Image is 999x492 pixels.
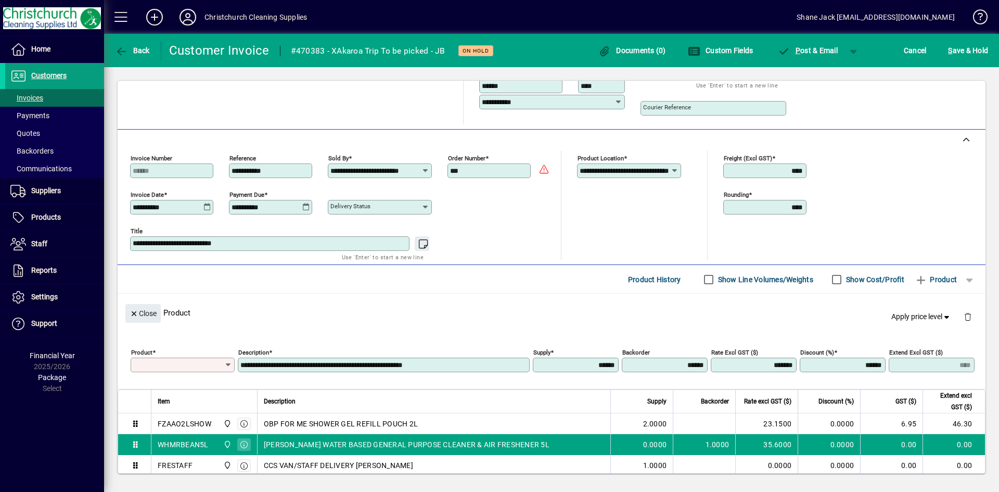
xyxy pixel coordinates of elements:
[221,418,233,430] span: Christchurch Cleaning Supplies Ltd
[131,155,172,162] mat-label: Invoice number
[624,270,685,289] button: Product History
[264,460,413,471] span: CCS VAN/STAFF DELIVERY [PERSON_NAME]
[115,46,150,55] span: Back
[10,165,72,173] span: Communications
[887,308,956,326] button: Apply price level
[598,46,666,55] span: Documents (0)
[125,304,161,323] button: Close
[923,434,985,455] td: 0.00
[860,413,923,434] td: 6.95
[744,396,791,407] span: Rate excl GST ($)
[929,390,972,413] span: Extend excl GST ($)
[158,439,209,450] div: WHMRBEAN5L
[889,349,943,356] mat-label: Extend excl GST ($)
[123,308,163,318] app-page-header-button: Close
[5,89,104,107] a: Invoices
[104,41,161,60] app-page-header-button: Back
[158,419,211,429] div: FZAAO2LSHOW
[264,439,549,450] span: [PERSON_NAME] WATER BASED GENERAL PURPOSE CLEANER & AIR FRESHENER 5L
[10,111,49,120] span: Payments
[798,455,860,476] td: 0.0000
[330,203,370,210] mat-label: Delivery status
[463,47,489,54] span: On hold
[901,41,929,60] button: Cancel
[596,41,669,60] button: Documents (0)
[860,434,923,455] td: 0.00
[112,41,152,60] button: Back
[5,178,104,204] a: Suppliers
[5,258,104,284] a: Reports
[158,396,170,407] span: Item
[688,46,753,55] span: Custom Fields
[10,129,40,137] span: Quotes
[923,455,985,476] td: 0.00
[643,104,691,111] mat-label: Courier Reference
[945,41,991,60] button: Save & Hold
[5,284,104,310] a: Settings
[777,46,838,55] span: ost & Email
[30,351,75,360] span: Financial Year
[10,94,43,102] span: Invoices
[891,311,952,322] span: Apply price level
[724,155,772,162] mat-label: Freight (excl GST)
[685,41,756,60] button: Custom Fields
[328,155,349,162] mat-label: Sold by
[5,142,104,160] a: Backorders
[796,46,800,55] span: P
[38,373,66,382] span: Package
[696,79,778,91] mat-hint: Use 'Enter' to start a new line
[238,349,269,356] mat-label: Description
[860,455,923,476] td: 0.00
[171,8,204,27] button: Profile
[772,41,843,60] button: Post & Email
[742,419,791,429] div: 23.1500
[10,147,54,155] span: Backorders
[797,9,955,26] div: Shane Jack [EMAIL_ADDRESS][DOMAIN_NAME]
[955,312,980,321] app-page-header-button: Delete
[716,274,813,285] label: Show Line Volumes/Weights
[138,8,171,27] button: Add
[965,2,986,36] a: Knowledge Base
[923,413,985,434] td: 46.30
[701,396,729,407] span: Backorder
[798,434,860,455] td: 0.0000
[31,319,57,327] span: Support
[742,460,791,471] div: 0.0000
[798,413,860,434] td: 0.0000
[342,251,424,263] mat-hint: Use 'Enter' to start a new line
[229,191,264,198] mat-label: Payment due
[221,439,233,450] span: Christchurch Cleaning Supplies Ltd
[622,349,650,356] mat-label: Backorder
[5,231,104,257] a: Staff
[118,294,985,332] div: Product
[131,349,152,356] mat-label: Product
[948,42,988,59] span: ave & Hold
[818,396,854,407] span: Discount (%)
[264,419,418,429] span: OBP FOR ME SHOWER GEL REFILL POUCH 2L
[800,349,834,356] mat-label: Discount (%)
[643,439,667,450] span: 0.0000
[643,460,667,471] span: 1.0000
[448,155,485,162] mat-label: Order number
[578,155,624,162] mat-label: Product location
[910,270,962,289] button: Product
[5,160,104,178] a: Communications
[31,71,67,80] span: Customers
[742,439,791,450] div: 35.6000
[904,42,927,59] span: Cancel
[229,155,256,162] mat-label: Reference
[291,43,445,59] div: #470383 - XAkaroa Trip To be picked - JB
[724,191,749,198] mat-label: Rounding
[204,9,307,26] div: Christchurch Cleaning Supplies
[5,124,104,142] a: Quotes
[628,271,681,288] span: Product History
[31,293,58,301] span: Settings
[948,46,952,55] span: S
[5,311,104,337] a: Support
[169,42,270,59] div: Customer Invoice
[915,271,957,288] span: Product
[5,205,104,231] a: Products
[533,349,550,356] mat-label: Supply
[131,191,164,198] mat-label: Invoice date
[130,305,157,322] span: Close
